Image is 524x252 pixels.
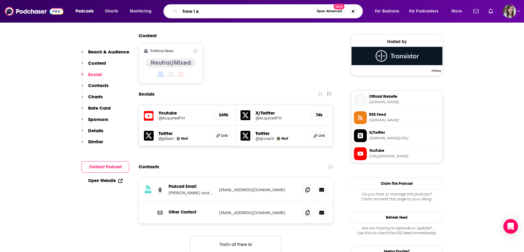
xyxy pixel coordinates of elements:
p: Rate Card [88,105,111,111]
input: Search podcasts, credits, & more... [180,6,314,16]
button: open menu [71,6,102,16]
button: Sponsors [81,116,108,128]
a: @AcquiredFM [159,116,209,120]
h2: Content [139,33,328,38]
span: For Podcasters [409,7,438,16]
a: Show notifications dropdown [486,6,495,16]
div: Hosted by [351,39,442,44]
button: Reach & Audience [81,49,129,60]
h2: Political Skew [150,49,173,53]
button: open menu [405,6,447,16]
span: More [451,7,462,16]
button: Open AdvancedNew [314,8,345,15]
button: Show profile menu [503,5,516,18]
p: [EMAIL_ADDRESS][DOMAIN_NAME] [219,210,298,215]
span: YouTube [369,148,440,153]
div: Open Intercom Messenger [503,219,518,234]
a: @AcquiredFM [255,116,306,120]
span: X/Twitter [369,130,440,135]
div: Search podcasts, credits, & more... [169,4,369,18]
h5: 249k [219,112,225,118]
h5: X/Twitter [255,110,306,116]
span: Link [221,133,228,138]
span: acquired.fm [369,100,440,104]
h5: Twitter [255,130,306,136]
a: Show notifications dropdown [471,6,481,16]
p: Other Contact [169,210,214,215]
span: https://www.youtube.com/@AcquiredFM [369,154,440,159]
span: For Business [375,7,399,16]
button: Charts [81,94,103,105]
div: Are we missing an episode or update? Use this to check the RSS feed immediately. [351,226,443,236]
h2: Socials [139,88,155,100]
a: Transistor [351,47,442,72]
p: [PERSON_NAME] and [PERSON_NAME] [169,190,214,195]
span: Charts [105,7,118,16]
span: Link [318,133,325,138]
h4: Neutral/Mixed [151,59,191,67]
button: Rate Card [81,105,111,116]
h5: 74k [316,112,323,118]
button: Contacts [81,82,109,94]
span: Logged in as devinandrade [503,5,516,18]
p: Charts [88,94,103,100]
h3: RSS [145,190,151,195]
img: David Rosenthal [277,137,280,140]
span: Host [181,137,188,141]
a: YouTube[URL][DOMAIN_NAME] [354,147,440,160]
h2: Contacts [139,161,159,173]
button: Contact Podcast [81,161,129,173]
span: Affiliate [430,69,442,73]
span: RSS Feed [369,112,440,117]
span: Host [281,137,288,141]
a: Link [311,132,328,140]
a: Official Website[DOMAIN_NAME] [354,93,440,106]
span: Podcasts [76,7,94,16]
button: Similar [81,139,103,150]
a: Link [213,132,230,140]
span: Monitoring [130,7,151,16]
a: @gilbert [159,136,174,141]
img: Ben Gilbert [176,137,180,140]
button: Details [81,128,103,139]
p: Podcast Email [169,184,214,189]
span: twitter.com/AcquiredFM [369,136,440,141]
p: [EMAIL_ADDRESS][DOMAIN_NAME] [219,187,298,192]
span: New [333,4,344,9]
span: Do you host or manage this podcast? [351,192,443,197]
p: Reach & Audience [88,49,129,55]
button: open menu [126,6,159,16]
h5: Twitter [159,130,209,136]
p: Social [88,71,102,77]
div: Claim and edit this page to your liking. [351,192,443,202]
span: feeds.transistor.fm [369,118,440,122]
a: Open Website [88,178,123,183]
span: Open Advanced [317,10,342,13]
button: open menu [447,6,469,16]
a: Charts [101,6,122,16]
p: Sponsors [88,116,108,122]
a: @djrosent [255,136,274,141]
button: Social [81,71,102,83]
span: Official Website [369,94,440,99]
p: Content [88,60,106,66]
button: Content [81,60,106,71]
img: Podchaser - Follow, Share and Rate Podcasts [5,5,63,17]
a: X/Twitter[DOMAIN_NAME][URL] [354,129,440,142]
button: open menu [371,6,407,16]
a: RSS Feed[DOMAIN_NAME] [354,111,440,124]
h5: Youtube [159,110,209,116]
p: Similar [88,139,103,144]
img: Transistor [351,47,442,65]
p: Details [88,128,103,133]
p: Contacts [88,82,109,88]
img: User Profile [503,5,516,18]
button: Claim This Podcast [351,177,443,189]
